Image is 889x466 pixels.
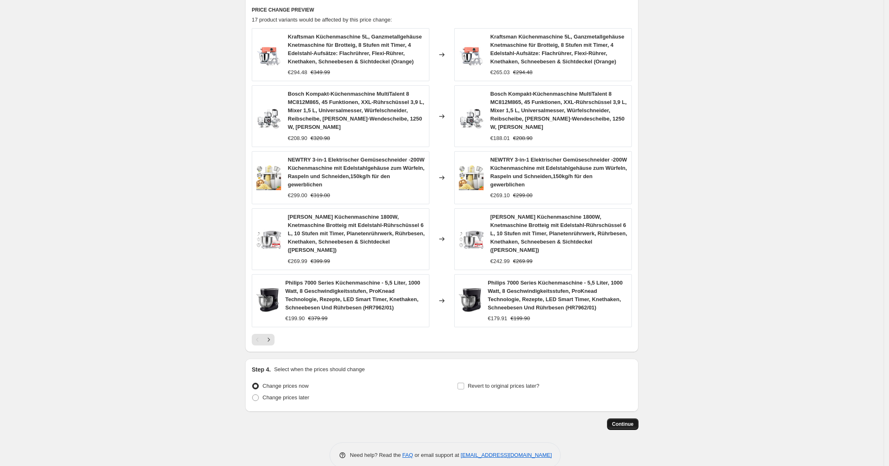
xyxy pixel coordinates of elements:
img: 81weMbbpDkL_80x.jpg [459,288,481,313]
div: €265.03 [490,68,510,77]
strike: €294.48 [513,68,532,77]
span: Philips 7000 Series Küchenmaschine - 5,5 Liter, 1000 Watt, 8 Geschwindigkeitsstufen, ProKnead Tec... [488,280,623,311]
img: 71o5uC1iEAL_80x.jpg [459,42,484,67]
div: €242.99 [490,257,510,266]
strike: €379.99 [308,314,328,323]
span: Need help? Read the [350,452,402,458]
span: [PERSON_NAME] Küchenmaschine 1800W, Knetmaschine Brotteig mit Edelstahl-Rührschüssel 6 L, 10 Stuf... [288,214,425,253]
img: 61Vco4JugfL_80x.jpg [459,165,484,190]
span: Change prices later [263,394,309,401]
img: 81o2KEZ5YwL_80x.jpg [256,104,281,129]
strike: €349.99 [311,68,330,77]
div: €299.00 [288,191,307,200]
strike: €319.00 [311,191,330,200]
span: Kraftsman Küchenmaschine 5L, Ganzmetallgehäuse Knetmaschine für Brotteig, 8 Stufen mit Timer, 4 E... [288,34,422,65]
div: €294.48 [288,68,307,77]
span: Continue [612,421,634,427]
nav: Pagination [252,334,275,345]
span: 17 product variants would be affected by this price change: [252,17,392,23]
strike: €208.90 [513,134,532,142]
span: or email support at [413,452,461,458]
img: 61Vco4JugfL_80x.jpg [256,165,281,190]
img: 81o2KEZ5YwL_80x.jpg [459,104,484,129]
span: Bosch Kompakt-Küchenmaschine MultiTalent 8 MC812M865, 45 Funktionen, XXL-Rührschüssel 3,9 L, Mixe... [288,91,424,130]
h2: Step 4. [252,365,271,374]
strike: €199.90 [511,314,530,323]
div: €208.90 [288,134,307,142]
div: €188.01 [490,134,510,142]
div: €269.10 [490,191,510,200]
img: 71T1JGhhdqL_80x.jpg [459,227,484,251]
span: Bosch Kompakt-Küchenmaschine MultiTalent 8 MC812M865, 45 Funktionen, XXL-Rührschüssel 3,9 L, Mixe... [490,91,626,130]
button: Continue [607,418,638,430]
span: Revert to original prices later? [468,383,540,389]
strike: €320.98 [311,134,330,142]
strike: €399.99 [311,257,330,266]
div: €179.91 [488,314,507,323]
span: NEWTRY 3-in-1 Elektrischer Gemüseschneider -200W Küchenmaschine mit Edelstahlgehäuse zum Würfeln,... [490,157,627,188]
a: [EMAIL_ADDRESS][DOMAIN_NAME] [461,452,552,458]
img: 71o5uC1iEAL_80x.jpg [256,42,281,67]
span: Kraftsman Küchenmaschine 5L, Ganzmetallgehäuse Knetmaschine für Brotteig, 8 Stufen mit Timer, 4 E... [490,34,624,65]
p: Select when the prices should change [274,365,365,374]
strike: €269.99 [513,257,532,266]
span: NEWTRY 3-in-1 Elektrischer Gemüseschneider -200W Küchenmaschine mit Edelstahlgehäuse zum Würfeln,... [288,157,424,188]
div: €269.99 [288,257,307,266]
img: 81weMbbpDkL_80x.jpg [256,288,279,313]
button: Next [263,334,275,345]
span: Change prices now [263,383,308,389]
span: [PERSON_NAME] Küchenmaschine 1800W, Knetmaschine Brotteig mit Edelstahl-Rührschüssel 6 L, 10 Stuf... [490,214,627,253]
strike: €299.00 [513,191,532,200]
div: €199.90 [285,314,305,323]
img: 71T1JGhhdqL_80x.jpg [256,227,281,251]
span: Philips 7000 Series Küchenmaschine - 5,5 Liter, 1000 Watt, 8 Geschwindigkeitsstufen, ProKnead Tec... [285,280,420,311]
h6: PRICE CHANGE PREVIEW [252,7,632,13]
a: FAQ [402,452,413,458]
